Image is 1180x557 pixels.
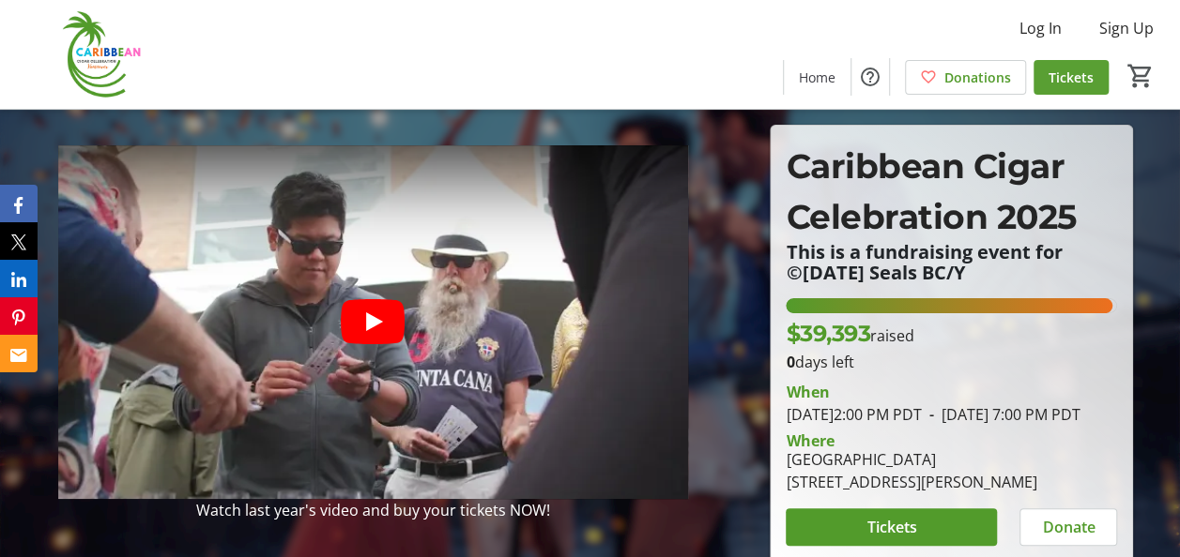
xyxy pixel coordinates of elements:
[866,516,916,538] span: Tickets
[799,68,835,87] span: Home
[1042,516,1095,538] span: Donate
[1084,13,1169,43] button: Sign Up
[786,317,914,351] p: raised
[786,320,870,347] span: $39,393
[196,500,550,520] span: Watch last year's video and buy your tickets NOW!
[921,404,941,425] span: -
[786,448,1036,471] div: [GEOGRAPHIC_DATA]
[786,471,1036,493] div: [STREET_ADDRESS][PERSON_NAME]
[786,433,834,448] div: Where
[786,508,997,546] button: Tickets
[341,299,405,344] button: Play video
[1004,13,1077,43] button: Log In
[1019,508,1117,546] button: Donate
[786,351,1117,373] p: days left
[905,60,1026,95] a: Donations
[1124,59,1157,93] button: Cart
[786,145,1076,237] span: Caribbean Cigar Celebration 2025
[786,404,921,425] span: [DATE] 2:00 PM PDT
[1049,68,1094,87] span: Tickets
[786,381,829,403] div: When
[786,352,794,372] span: 0
[1099,17,1154,39] span: Sign Up
[11,8,178,101] img: Caribbean Cigar Celebration's Logo
[921,404,1080,425] span: [DATE] 7:00 PM PDT
[944,68,1011,87] span: Donations
[1034,60,1109,95] a: Tickets
[786,298,1117,313] div: 98.48365% of fundraising goal reached
[1019,17,1062,39] span: Log In
[784,60,851,95] a: Home
[851,58,889,96] button: Help
[786,242,1117,283] p: This is a fundraising event for ©[DATE] Seals BC/Y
